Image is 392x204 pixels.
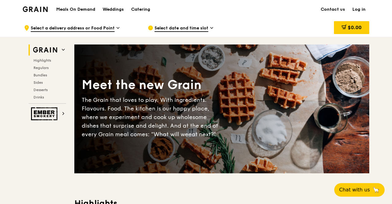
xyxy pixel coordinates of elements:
[23,6,48,12] img: Grain
[82,96,222,139] div: The Grain that loves to play. With ingredients. Flavours. Food. The kitchen is our happy place, w...
[103,0,124,19] div: Weddings
[33,66,49,70] span: Regulars
[127,0,154,19] a: Catering
[155,25,208,32] span: Select date and time slot
[56,6,95,13] h1: Meals On Demand
[348,25,362,30] span: $0.00
[334,183,385,197] button: Chat with us🦙
[99,0,127,19] a: Weddings
[33,88,48,92] span: Desserts
[317,0,349,19] a: Contact us
[349,0,369,19] a: Log in
[33,95,44,99] span: Drinks
[372,186,380,194] span: 🦙
[131,0,150,19] div: Catering
[82,77,222,93] div: Meet the new Grain
[31,44,59,56] img: Grain web logo
[33,58,51,63] span: Highlights
[33,73,47,77] span: Bundles
[33,80,43,85] span: Sides
[188,131,216,138] span: eat next?”
[31,25,115,32] span: Select a delivery address or Food Point
[339,186,370,194] span: Chat with us
[31,107,59,120] img: Ember Smokery web logo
